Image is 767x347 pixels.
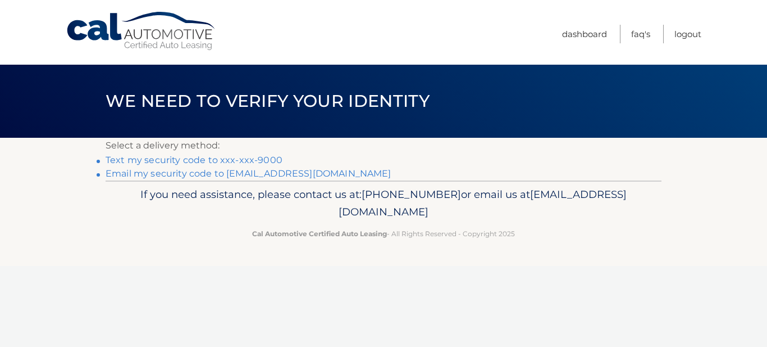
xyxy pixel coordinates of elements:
a: Text my security code to xxx-xxx-9000 [106,155,282,165]
a: Cal Automotive [66,11,217,51]
a: Dashboard [562,25,607,43]
p: If you need assistance, please contact us at: or email us at [113,186,654,222]
p: - All Rights Reserved - Copyright 2025 [113,228,654,240]
p: Select a delivery method: [106,138,661,154]
strong: Cal Automotive Certified Auto Leasing [252,229,387,238]
span: We need to verify your identity [106,91,430,111]
span: [PHONE_NUMBER] [362,188,461,201]
a: Email my security code to [EMAIL_ADDRESS][DOMAIN_NAME] [106,168,391,179]
a: FAQ's [631,25,650,43]
a: Logout [674,25,701,43]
